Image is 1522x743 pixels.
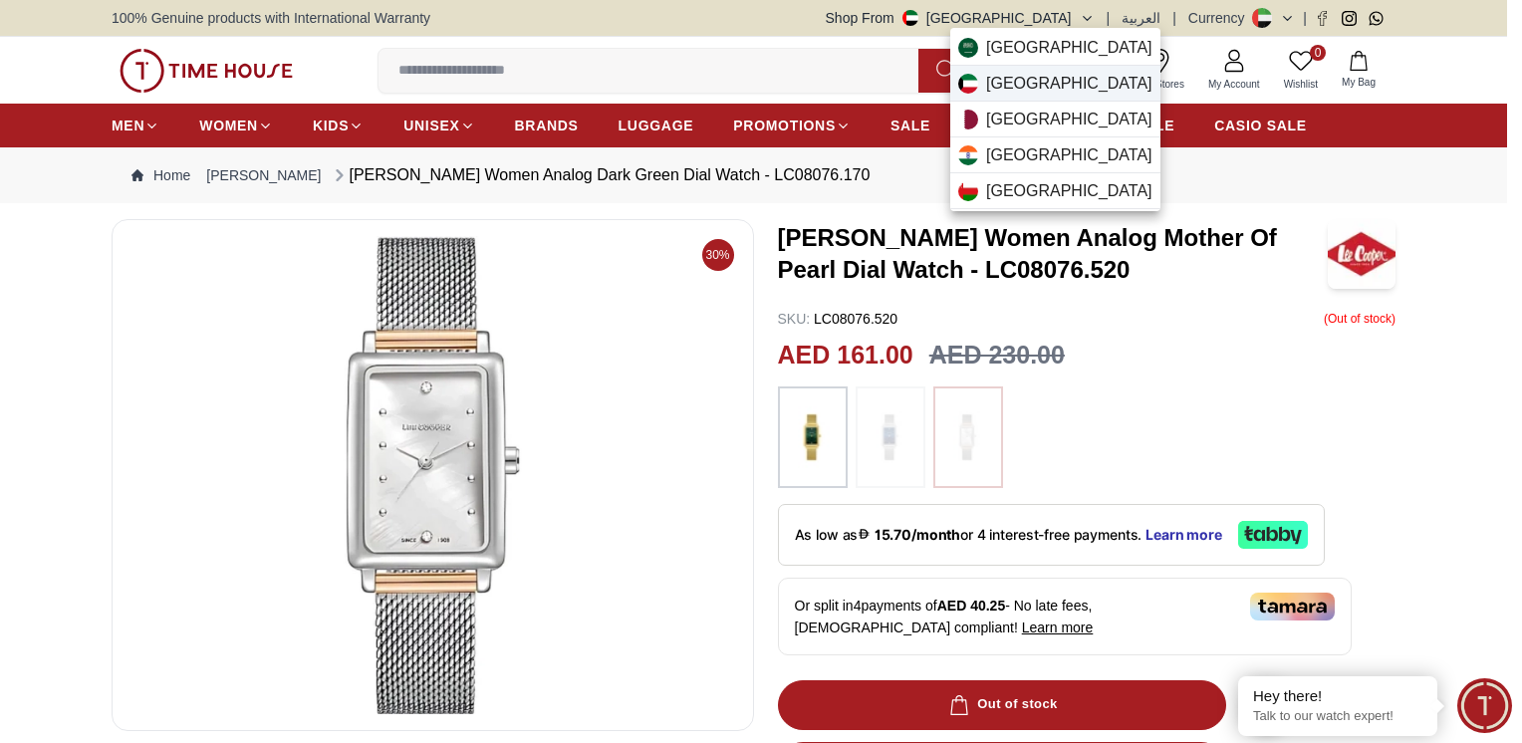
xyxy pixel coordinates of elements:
img: Oman [958,181,978,201]
img: Qatar [958,110,978,129]
img: Kuwait [958,74,978,94]
span: [GEOGRAPHIC_DATA] [986,36,1152,60]
div: Chat Widget [1457,678,1512,733]
p: Talk to our watch expert! [1253,708,1422,725]
span: [GEOGRAPHIC_DATA] [986,143,1152,167]
img: India [958,145,978,165]
div: Hey there! [1253,686,1422,706]
span: [GEOGRAPHIC_DATA] [986,108,1152,131]
span: [GEOGRAPHIC_DATA] [986,179,1152,203]
span: [GEOGRAPHIC_DATA] [986,72,1152,96]
img: Saudi Arabia [958,38,978,58]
